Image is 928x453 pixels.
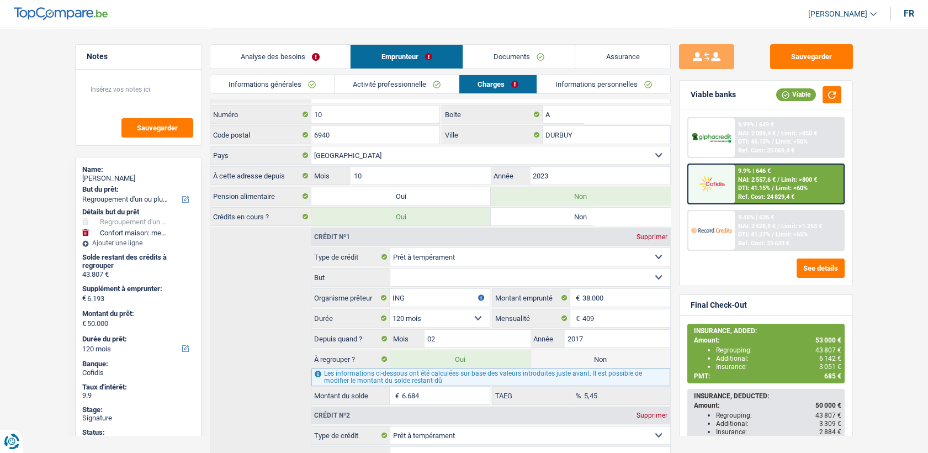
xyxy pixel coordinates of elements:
a: Charges [459,75,537,93]
div: Solde restant des crédits à regrouper [82,253,194,270]
div: Supprimer [634,234,670,240]
div: Ref. Cost: 24 829,4 € [738,193,794,201]
span: / [772,138,774,145]
label: Montant du solde [311,387,390,404]
span: 53 000 € [815,336,841,344]
span: Limit: <60% [776,185,808,192]
label: Crédits en cours ? [210,208,311,225]
div: PMT: [694,372,841,380]
span: € [390,387,402,404]
div: 9.99% | 649 € [738,121,774,128]
div: Final Check-Out [691,301,747,310]
span: Limit: >850 € [781,130,817,137]
label: Pays [210,146,311,164]
div: Supprimer [634,412,670,419]
label: Non [491,187,670,205]
label: But du prêt: [82,185,192,194]
a: Informations personnelles [537,75,670,93]
a: [PERSON_NAME] [799,5,877,23]
div: Cofidis [82,368,194,377]
div: 9.9% | 646 € [738,167,771,175]
label: Type de crédit [311,426,390,444]
span: 3 309 € [819,420,841,428]
div: 43.807 € [82,270,194,279]
span: 685 € [824,372,841,380]
a: Activité professionnelle [335,75,459,93]
label: Ville [442,126,543,144]
label: Mensualité [492,309,571,327]
div: Détails but du prêt [82,208,194,217]
span: € [570,309,582,327]
label: Pension alimentaire [210,187,311,205]
span: € [82,294,86,303]
label: Boite [442,106,543,123]
label: À regrouper ? [311,350,390,368]
span: / [772,185,774,192]
span: % [570,387,584,404]
span: / [772,231,774,238]
span: Limit: >800 € [781,176,817,183]
label: But [311,268,390,286]
span: DTI: 41.27% [738,231,770,238]
label: Durée [311,309,390,327]
label: Oui [311,208,491,225]
div: Ref. Cost: 25 069,4 € [738,147,794,154]
button: See details [797,259,845,278]
div: Banque: [82,360,194,368]
span: DTI: 46.15% [738,138,770,145]
div: [PERSON_NAME] [82,174,194,183]
span: 3 051 € [819,363,841,371]
label: Année [491,167,530,185]
span: € [82,319,86,328]
div: Ajouter une ligne [82,239,194,247]
input: MM [425,330,530,347]
div: Stage: [82,405,194,414]
div: Crédit nº2 [311,412,353,419]
span: NAI: 2 557,6 € [738,176,776,183]
span: 43 807 € [815,346,841,354]
span: / [777,176,779,183]
div: Insurance: [716,428,841,436]
img: Record Credits [691,220,732,240]
div: 9.9 [82,391,194,400]
span: Limit: <50% [776,138,808,145]
div: 9.45% | 635 € [738,214,774,221]
label: Mois [390,330,425,347]
div: Regrouping: [716,412,841,419]
a: Informations générales [210,75,334,93]
label: Montant du prêt: [82,309,192,318]
div: Amount: [694,402,841,409]
button: Sauvegarder [121,118,193,138]
div: Ref. Cost: 23 633 € [738,240,789,247]
span: / [777,223,779,230]
div: Signature [82,414,194,423]
span: 2 884 € [819,428,841,436]
span: / [777,130,779,137]
label: Durée du prêt: [82,335,192,344]
label: À cette adresse depuis [210,167,311,185]
span: 50 000 € [815,402,841,409]
div: Amount: [694,336,841,344]
a: Emprunteur [351,45,463,69]
span: Limit: <65% [776,231,808,238]
div: Viable [776,88,816,101]
span: [PERSON_NAME] [808,9,867,19]
div: Name: [82,165,194,174]
h5: Notes [87,52,190,61]
div: Les informations ci-dessous ont été calculées sur base des valeurs introduites juste avant. Il es... [311,368,670,386]
label: Non [491,208,670,225]
a: Assurance [575,45,670,69]
a: Documents [463,45,575,69]
label: Supplément à emprunter: [82,285,192,293]
div: Insurance: [716,363,841,371]
label: Code postal [210,126,311,144]
div: INSURANCE, ADDED: [694,327,841,335]
span: 6 142 € [819,355,841,362]
div: Status: [82,428,194,437]
label: Oui [311,187,491,205]
img: Cofidis [691,173,732,194]
label: Montant emprunté [492,289,571,307]
input: AAAA [565,330,670,347]
div: Regrouping: [716,346,841,354]
span: 43 807 € [815,412,841,419]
